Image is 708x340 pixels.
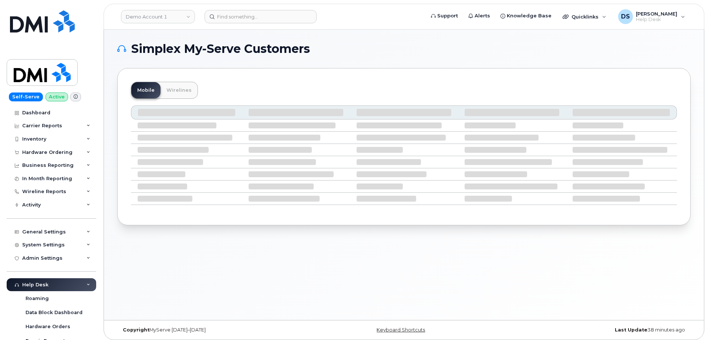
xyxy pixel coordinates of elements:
[131,43,310,54] span: Simplex My-Serve Customers
[161,82,198,98] a: Wirelines
[117,327,309,333] div: MyServe [DATE]–[DATE]
[499,327,691,333] div: 38 minutes ago
[123,327,149,333] strong: Copyright
[131,82,161,98] a: Mobile
[615,327,647,333] strong: Last Update
[377,327,425,333] a: Keyboard Shortcuts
